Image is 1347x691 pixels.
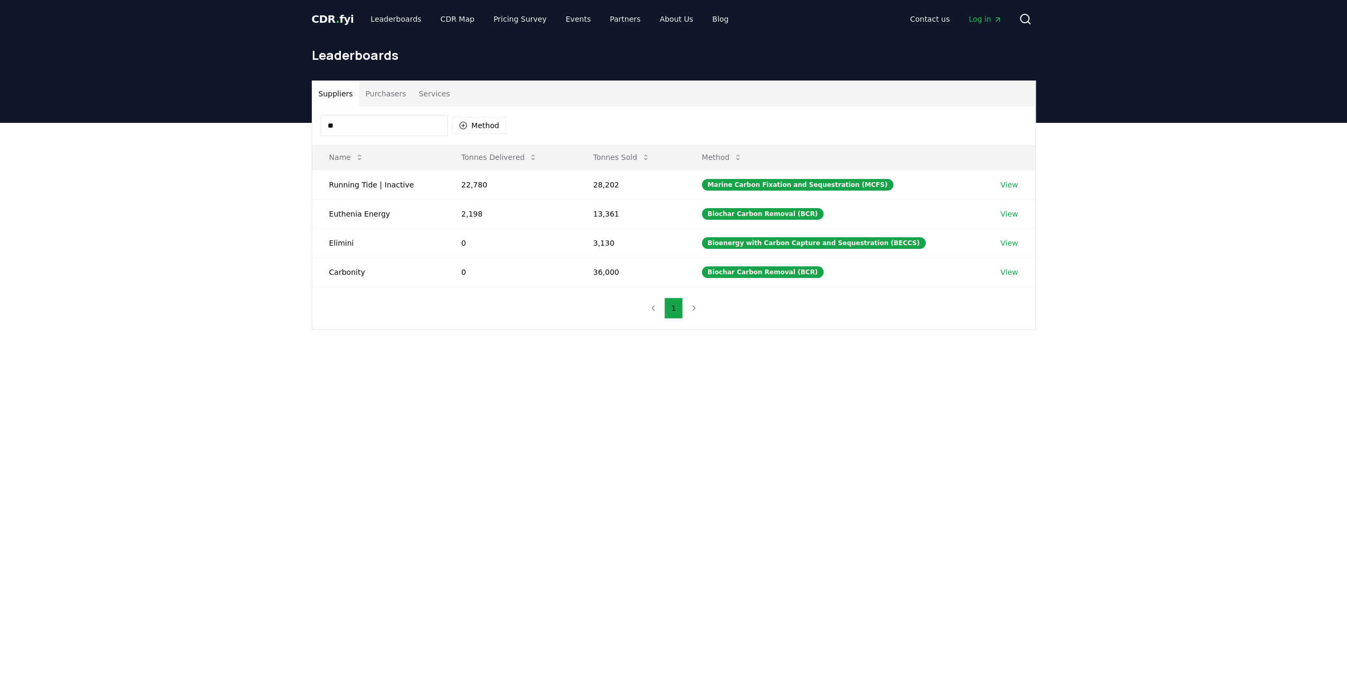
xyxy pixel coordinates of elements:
td: Euthenia Energy [312,199,445,228]
td: 0 [444,228,576,257]
div: Marine Carbon Fixation and Sequestration (MCFS) [702,179,893,191]
a: About Us [651,10,701,29]
td: Carbonity [312,257,445,286]
span: . [336,13,339,25]
span: Log in [969,14,1001,24]
td: 0 [444,257,576,286]
button: Tonnes Delivered [453,147,546,168]
h1: Leaderboards [312,47,1036,64]
button: 1 [664,298,683,319]
nav: Main [362,10,737,29]
td: 3,130 [576,228,685,257]
td: 13,361 [576,199,685,228]
td: 28,202 [576,170,685,199]
button: Tonnes Sold [585,147,658,168]
button: Name [321,147,372,168]
a: Pricing Survey [485,10,555,29]
a: Events [557,10,599,29]
a: Partners [601,10,649,29]
td: Elimini [312,228,445,257]
a: View [1000,209,1018,219]
a: View [1000,238,1018,248]
button: Method [693,147,751,168]
td: 22,780 [444,170,576,199]
span: CDR fyi [312,13,354,25]
button: Method [452,117,507,134]
div: Biochar Carbon Removal (BCR) [702,208,824,220]
td: 36,000 [576,257,685,286]
a: CDR Map [432,10,483,29]
td: 2,198 [444,199,576,228]
a: Log in [960,10,1010,29]
button: Purchasers [359,81,412,106]
td: Running Tide | Inactive [312,170,445,199]
a: CDR.fyi [312,12,354,26]
a: View [1000,180,1018,190]
a: Contact us [901,10,958,29]
div: Bioenergy with Carbon Capture and Sequestration (BECCS) [702,237,926,249]
button: Services [412,81,456,106]
a: View [1000,267,1018,277]
a: Blog [704,10,737,29]
button: Suppliers [312,81,359,106]
a: Leaderboards [362,10,430,29]
div: Biochar Carbon Removal (BCR) [702,266,824,278]
nav: Main [901,10,1010,29]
